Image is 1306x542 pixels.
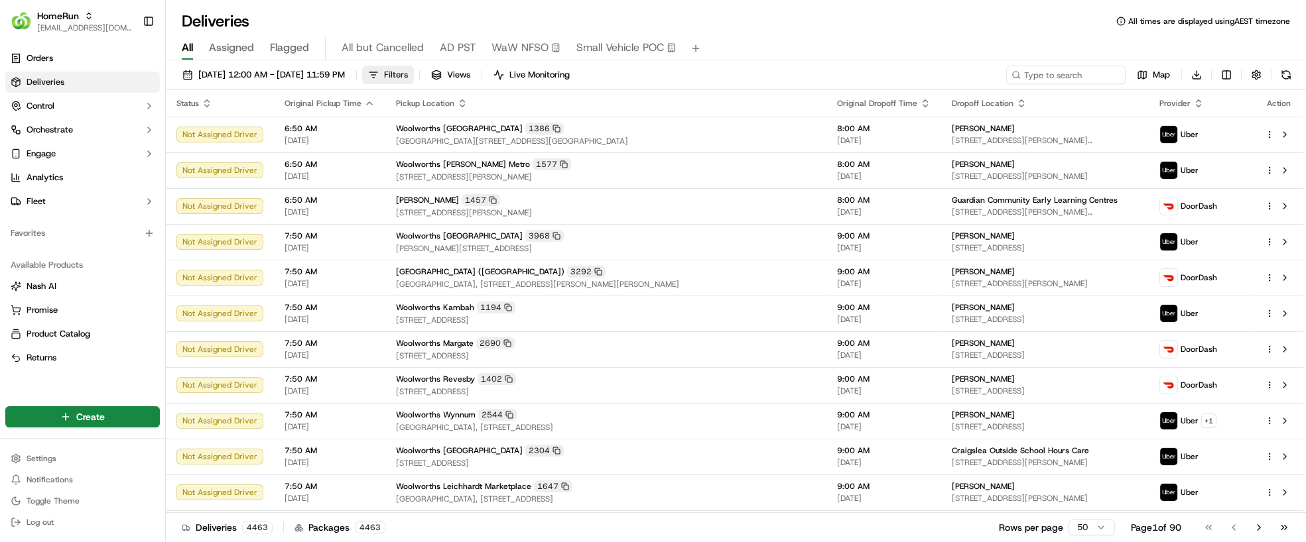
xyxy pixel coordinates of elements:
span: 6:50 AM [285,123,375,134]
span: Woolworths Margate [396,338,474,349]
button: Fleet [5,191,160,212]
button: Views [425,66,476,84]
div: 1457 [462,194,500,206]
span: Assigned [209,40,254,56]
span: [STREET_ADDRESS][PERSON_NAME] [396,172,816,182]
span: Live Monitoring [509,69,570,81]
span: • [110,241,115,251]
span: Provider [1159,98,1191,109]
span: [DATE] [285,350,375,360]
span: Woolworths Leichhardt Marketplace [396,481,531,492]
div: Available Products [5,254,160,276]
span: [STREET_ADDRESS][PERSON_NAME] [952,278,1138,289]
span: [PERSON_NAME] [952,374,1015,384]
button: Refresh [1277,66,1295,84]
span: [GEOGRAPHIC_DATA], [STREET_ADDRESS][PERSON_NAME][PERSON_NAME] [396,279,816,290]
span: [PERSON_NAME] [952,481,1015,492]
span: [STREET_ADDRESS][PERSON_NAME] [952,493,1138,504]
span: DoorDash [1181,380,1217,390]
span: Craigslea Outside School Hours Care [952,445,1089,456]
span: Analytics [27,172,63,184]
img: 1736555255976-a54dd68f-1ca7-489b-9aae-adbdc363a1c4 [13,126,37,150]
div: 4463 [355,521,385,533]
div: 1194 [477,301,515,313]
span: Notifications [27,474,73,485]
span: [PERSON_NAME] [41,241,107,251]
button: HomeRunHomeRun[EMAIL_ADDRESS][DOMAIN_NAME] [5,5,137,37]
span: Uber [1181,451,1199,462]
span: Uber [1181,129,1199,140]
button: Orchestrate [5,119,160,140]
img: Masood Aslam [13,228,34,249]
span: DoorDash [1181,272,1217,283]
button: Create [5,406,160,427]
span: All but Cancelled [342,40,424,56]
img: 1736555255976-a54dd68f-1ca7-489b-9aae-adbdc363a1c4 [27,205,37,216]
span: DoorDash [1181,344,1217,354]
div: 2304 [525,445,564,457]
span: HomeRun [37,9,79,23]
span: [DATE] [117,205,145,215]
span: Woolworths [PERSON_NAME] Metro [396,159,530,170]
div: Start new chat [60,126,218,139]
span: Woolworths [GEOGRAPHIC_DATA] [396,231,523,241]
span: [STREET_ADDRESS][PERSON_NAME] [952,457,1138,468]
span: 7:50 AM [285,231,375,241]
input: Got a question? Start typing here... [34,85,239,99]
button: Filters [362,66,414,84]
img: uber-new-logo.jpeg [1160,233,1177,250]
span: Engage [27,148,56,160]
img: 6896339556228_8d8ce7a9af23287cc65f_72.jpg [28,126,52,150]
div: 💻 [112,297,123,307]
a: Orders [5,48,160,69]
button: Engage [5,143,160,164]
span: [DATE] [837,421,931,432]
span: Small Vehicle POC [576,40,664,56]
span: [DATE] [285,243,375,253]
span: [DATE] [285,314,375,325]
span: [STREET_ADDRESS] [396,458,816,468]
div: We're available if you need us! [60,139,182,150]
span: 9:00 AM [837,338,931,349]
div: 1386 [525,123,564,135]
span: [PERSON_NAME] [952,159,1015,170]
span: [DATE] [837,278,931,289]
span: [DATE] [837,171,931,182]
span: WaW NFSO [491,40,549,56]
span: [STREET_ADDRESS] [952,350,1138,360]
span: 8:00 AM [837,159,931,170]
button: [EMAIL_ADDRESS][DOMAIN_NAME] [37,23,132,33]
span: [STREET_ADDRESS][PERSON_NAME][PERSON_NAME] [952,135,1138,146]
a: Nash AI [11,280,155,292]
div: Favorites [5,223,160,244]
span: [DATE] [837,493,931,504]
span: 6:50 AM [285,195,375,205]
div: Past conversations [13,172,89,182]
span: 9:00 AM [837,231,931,241]
span: 9:00 AM [837,374,931,384]
img: Ben Goodger [13,192,34,213]
img: uber-new-logo.jpeg [1160,162,1177,179]
span: [GEOGRAPHIC_DATA], [STREET_ADDRESS] [396,494,816,504]
span: 7:50 AM [285,445,375,456]
div: 1647 [534,480,572,492]
span: 7:50 AM [285,409,375,420]
a: Promise [11,304,155,316]
span: 7:50 AM [285,481,375,492]
span: Uber [1181,308,1199,319]
span: Settings [27,453,56,464]
button: Settings [5,449,160,468]
button: Product Catalog [5,323,160,345]
span: • [110,205,115,215]
div: 4463 [242,521,273,533]
div: Action [1265,98,1293,109]
span: [DATE] [285,135,375,146]
span: [DATE] [837,457,931,468]
span: Toggle Theme [27,496,80,506]
div: Packages [294,521,385,534]
span: [STREET_ADDRESS] [952,386,1138,396]
span: [PERSON_NAME] [952,123,1015,134]
span: [STREET_ADDRESS] [396,351,816,361]
button: [DATE] 12:00 AM - [DATE] 11:59 PM [176,66,351,84]
span: [DATE] [837,243,931,253]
